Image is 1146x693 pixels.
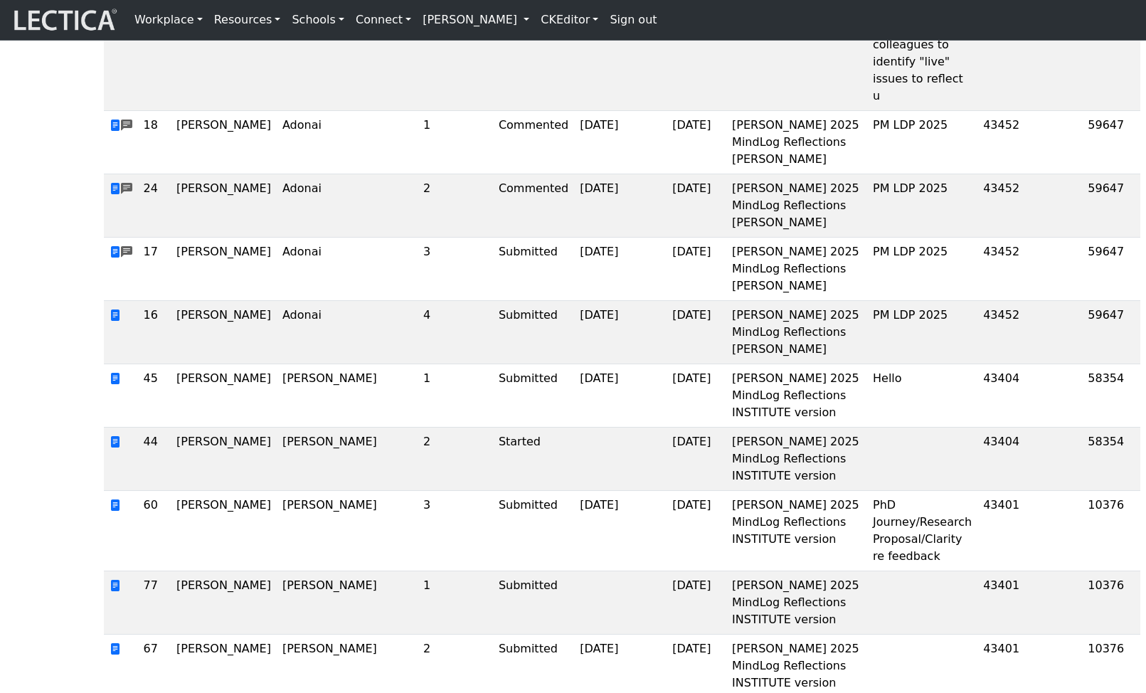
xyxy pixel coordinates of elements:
[867,301,977,364] td: PM LDP 2025
[418,428,493,491] td: 2
[726,428,867,491] td: [PERSON_NAME] 2025 MindLog Reflections INSTITUTE version
[977,571,1082,635] td: 43401
[667,301,726,364] td: [DATE]
[110,372,121,386] span: view
[867,238,977,301] td: PM LDP 2025
[277,174,418,238] td: Adonai
[171,111,277,174] td: [PERSON_NAME]
[867,491,977,571] td: PhD Journey/Research Proposal/Clarity re feedback
[574,111,667,174] td: [DATE]
[121,181,132,198] span: comments
[138,174,171,238] td: 24
[726,491,867,571] td: [PERSON_NAME] 2025 MindLog Reflections INSTITUTE version
[418,491,493,571] td: 3
[208,6,287,34] a: Resources
[277,364,418,428] td: [PERSON_NAME]
[110,182,121,196] span: view
[726,111,867,174] td: [PERSON_NAME] 2025 MindLog Reflections [PERSON_NAME]
[138,301,171,364] td: 16
[493,491,574,571] td: Submitted
[574,238,667,301] td: [DATE]
[121,117,132,134] span: comments
[867,111,977,174] td: PM LDP 2025
[350,6,417,34] a: Connect
[535,6,604,34] a: CKEditor
[977,428,1082,491] td: 43404
[171,301,277,364] td: [PERSON_NAME]
[493,238,574,301] td: Submitted
[977,174,1082,238] td: 43452
[493,571,574,635] td: Submitted
[171,571,277,635] td: [PERSON_NAME]
[138,238,171,301] td: 17
[574,301,667,364] td: [DATE]
[277,491,418,571] td: [PERSON_NAME]
[418,571,493,635] td: 1
[667,491,726,571] td: [DATE]
[418,174,493,238] td: 2
[867,364,977,428] td: Hello
[277,428,418,491] td: [PERSON_NAME]
[171,491,277,571] td: [PERSON_NAME]
[171,174,277,238] td: [PERSON_NAME]
[277,111,418,174] td: Adonai
[121,244,132,261] span: comments
[1082,428,1140,491] td: 58354
[11,6,117,33] img: lecticalive
[667,364,726,428] td: [DATE]
[110,309,121,322] span: view
[1082,301,1140,364] td: 59647
[171,428,277,491] td: [PERSON_NAME]
[726,301,867,364] td: [PERSON_NAME] 2025 MindLog Reflections [PERSON_NAME]
[138,428,171,491] td: 44
[1082,571,1140,635] td: 10376
[138,111,171,174] td: 18
[110,579,121,593] span: view
[110,245,121,259] span: view
[418,111,493,174] td: 1
[977,238,1082,301] td: 43452
[667,238,726,301] td: [DATE]
[574,364,667,428] td: [DATE]
[667,571,726,635] td: [DATE]
[574,174,667,238] td: [DATE]
[867,174,977,238] td: PM LDP 2025
[418,238,493,301] td: 3
[604,6,662,34] a: Sign out
[110,499,121,512] span: view
[110,642,121,656] span: view
[667,111,726,174] td: [DATE]
[726,174,867,238] td: [PERSON_NAME] 2025 MindLog Reflections [PERSON_NAME]
[418,301,493,364] td: 4
[110,435,121,449] span: view
[1082,491,1140,571] td: 10376
[1082,238,1140,301] td: 59647
[418,364,493,428] td: 1
[138,364,171,428] td: 45
[129,6,208,34] a: Workplace
[110,119,121,132] span: view
[977,111,1082,174] td: 43452
[138,491,171,571] td: 60
[667,174,726,238] td: [DATE]
[1082,364,1140,428] td: 58354
[977,364,1082,428] td: 43404
[977,301,1082,364] td: 43452
[277,571,418,635] td: [PERSON_NAME]
[726,238,867,301] td: [PERSON_NAME] 2025 MindLog Reflections [PERSON_NAME]
[493,111,574,174] td: Commented
[493,364,574,428] td: Submitted
[171,364,277,428] td: [PERSON_NAME]
[493,174,574,238] td: Commented
[493,428,574,491] td: Started
[493,301,574,364] td: Submitted
[277,301,418,364] td: Adonai
[977,491,1082,571] td: 43401
[286,6,350,34] a: Schools
[574,491,667,571] td: [DATE]
[417,6,535,34] a: [PERSON_NAME]
[138,571,171,635] td: 77
[1082,111,1140,174] td: 59647
[277,238,418,301] td: Adonai
[726,571,867,635] td: [PERSON_NAME] 2025 MindLog Reflections INSTITUTE version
